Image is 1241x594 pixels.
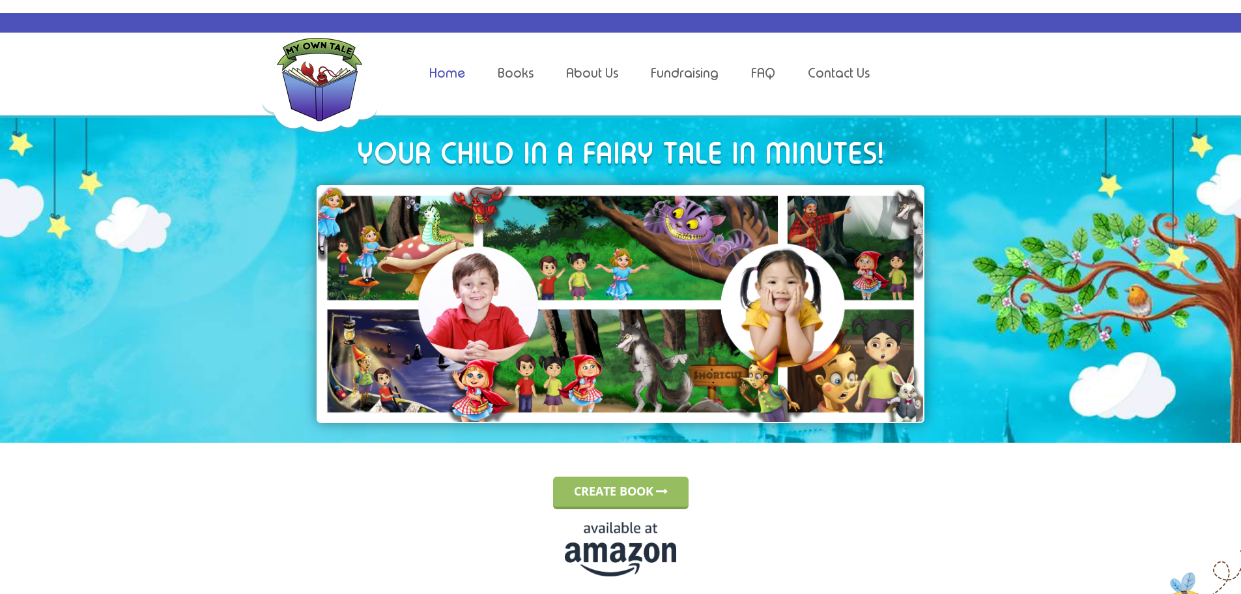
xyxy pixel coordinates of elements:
a: CREATE BOOK [553,477,689,509]
a: Contact Us [808,65,870,81]
a: FAQ [751,65,775,81]
a: Home [429,65,465,81]
h1: Your child in a fairy tale in minutes! [282,140,960,167]
a: About Us [566,65,618,81]
a: Fundraising [651,65,719,81]
img: amazon-en.png [565,509,676,576]
a: Books [498,65,534,81]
